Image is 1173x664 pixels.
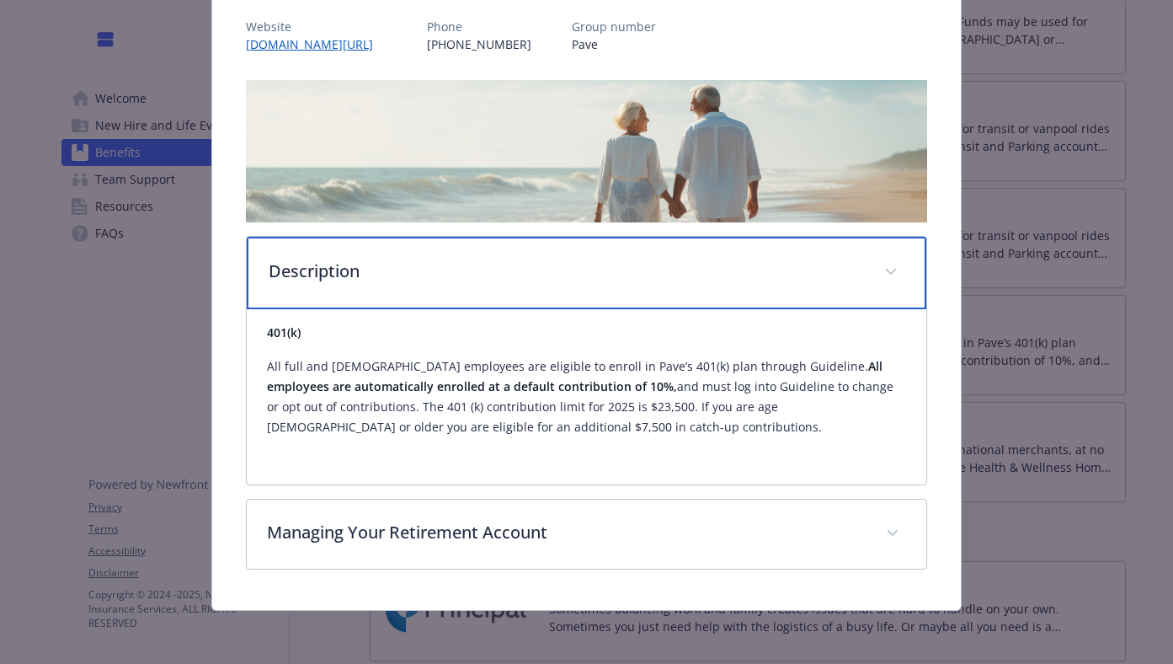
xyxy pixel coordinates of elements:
img: banner [246,80,928,222]
p: Phone [427,18,531,35]
a: [DOMAIN_NAME][URL] [246,36,387,52]
p: Pave [572,35,656,53]
p: All full and [DEMOGRAPHIC_DATA] employees are eligible to enroll in Pave’s 401(k) plan through Gu... [267,356,907,437]
p: Group number [572,18,656,35]
strong: 401(k) [267,324,301,340]
p: Managing Your Retirement Account [267,520,866,545]
div: Description [247,309,927,485]
div: Managing Your Retirement Account [247,500,927,569]
p: Website [246,18,387,35]
p: [PHONE_NUMBER] [427,35,531,53]
strong: All employees are automatically enrolled at a default contribution of 10%, [267,358,882,394]
div: Description [247,237,927,309]
p: Description [269,259,865,284]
